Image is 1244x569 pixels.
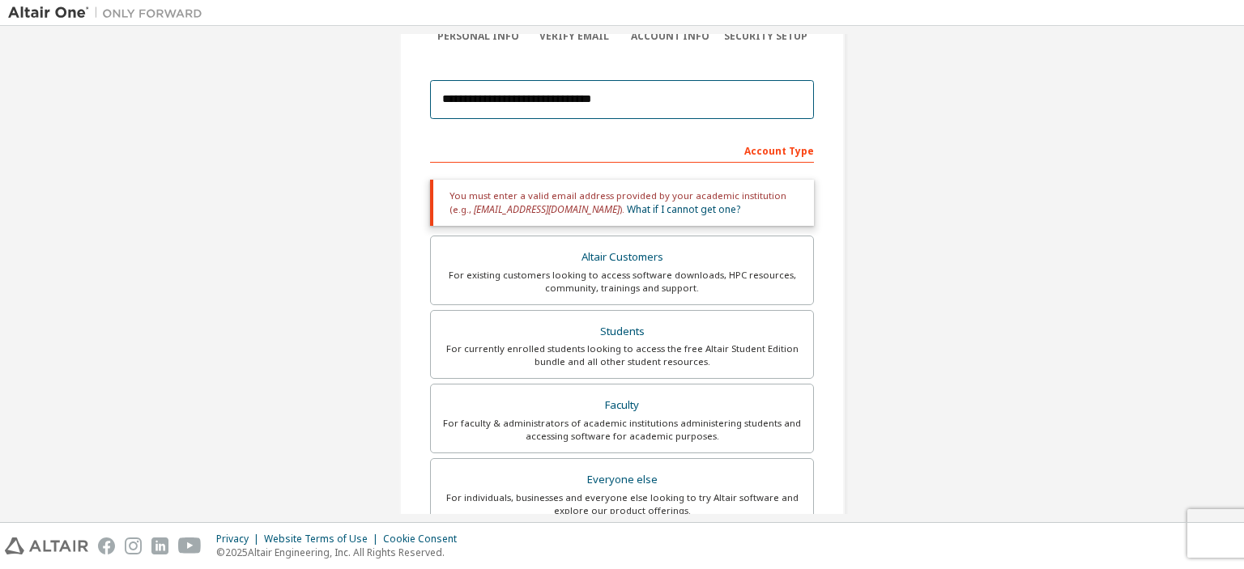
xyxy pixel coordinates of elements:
div: Verify Email [526,30,623,43]
div: Personal Info [430,30,526,43]
div: For currently enrolled students looking to access the free Altair Student Edition bundle and all ... [441,342,803,368]
div: Students [441,321,803,343]
img: facebook.svg [98,537,115,554]
div: For individuals, businesses and everyone else looking to try Altair software and explore our prod... [441,491,803,517]
div: Everyone else [441,469,803,491]
div: Security Setup [718,30,815,43]
p: © 2025 Altair Engineering, Inc. All Rights Reserved. [216,546,466,559]
img: altair_logo.svg [5,537,88,554]
div: Faculty [441,394,803,417]
img: youtube.svg [178,537,202,554]
div: Cookie Consent [383,533,466,546]
img: instagram.svg [125,537,142,554]
div: Account Info [622,30,718,43]
div: Website Terms of Use [264,533,383,546]
img: Altair One [8,5,211,21]
div: You must enter a valid email address provided by your academic institution (e.g., ). [430,180,814,226]
div: Altair Customers [441,246,803,269]
img: linkedin.svg [151,537,168,554]
div: For existing customers looking to access software downloads, HPC resources, community, trainings ... [441,269,803,295]
div: For faculty & administrators of academic institutions administering students and accessing softwa... [441,417,803,443]
div: Privacy [216,533,264,546]
div: Account Type [430,137,814,163]
span: [EMAIL_ADDRESS][DOMAIN_NAME] [474,202,620,216]
a: What if I cannot get one? [627,202,740,216]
